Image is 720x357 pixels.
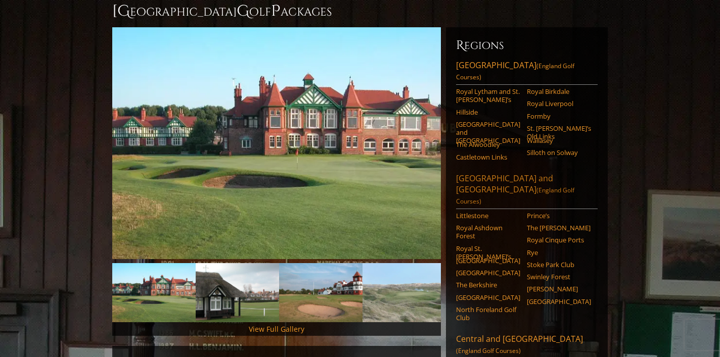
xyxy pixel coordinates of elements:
a: Royal Birkdale [527,87,591,95]
a: Stoke Park Club [527,261,591,269]
a: [GEOGRAPHIC_DATA] [456,269,520,277]
a: Royal Lytham and St. [PERSON_NAME]’s [456,87,520,104]
a: [PERSON_NAME] [527,285,591,293]
a: North Foreland Golf Club [456,305,520,322]
a: [GEOGRAPHIC_DATA] and [GEOGRAPHIC_DATA] [456,120,520,145]
a: The Berkshire [456,281,520,289]
a: [GEOGRAPHIC_DATA](England Golf Courses) [456,60,598,85]
a: Royal St. [PERSON_NAME]’s [456,244,520,261]
a: The Alwoodley [456,140,520,148]
a: Hillside [456,108,520,116]
a: Royal Liverpool [527,99,591,108]
a: Castletown Links [456,153,520,161]
a: Wallasey [527,136,591,144]
a: The [PERSON_NAME] [527,224,591,232]
span: P [271,1,281,21]
h1: [GEOGRAPHIC_DATA] olf ackages [112,1,608,21]
a: [GEOGRAPHIC_DATA] and [GEOGRAPHIC_DATA](England Golf Courses) [456,173,598,209]
a: Formby [527,112,591,120]
h6: Regions [456,37,598,54]
a: Royal Cinque Ports [527,236,591,244]
a: Royal Ashdown Forest [456,224,520,240]
a: Rye [527,248,591,257]
span: (England Golf Courses) [456,186,574,206]
span: G [237,1,249,21]
a: Silloth on Solway [527,148,591,157]
a: View Full Gallery [249,324,304,334]
a: Swinley Forest [527,273,591,281]
a: [GEOGRAPHIC_DATA] [456,257,520,265]
a: [GEOGRAPHIC_DATA] [456,293,520,301]
a: [GEOGRAPHIC_DATA] [527,297,591,305]
a: Prince’s [527,212,591,220]
a: St. [PERSON_NAME]’s Old Links [527,124,591,141]
span: (England Golf Courses) [456,346,521,355]
a: Littlestone [456,212,520,220]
